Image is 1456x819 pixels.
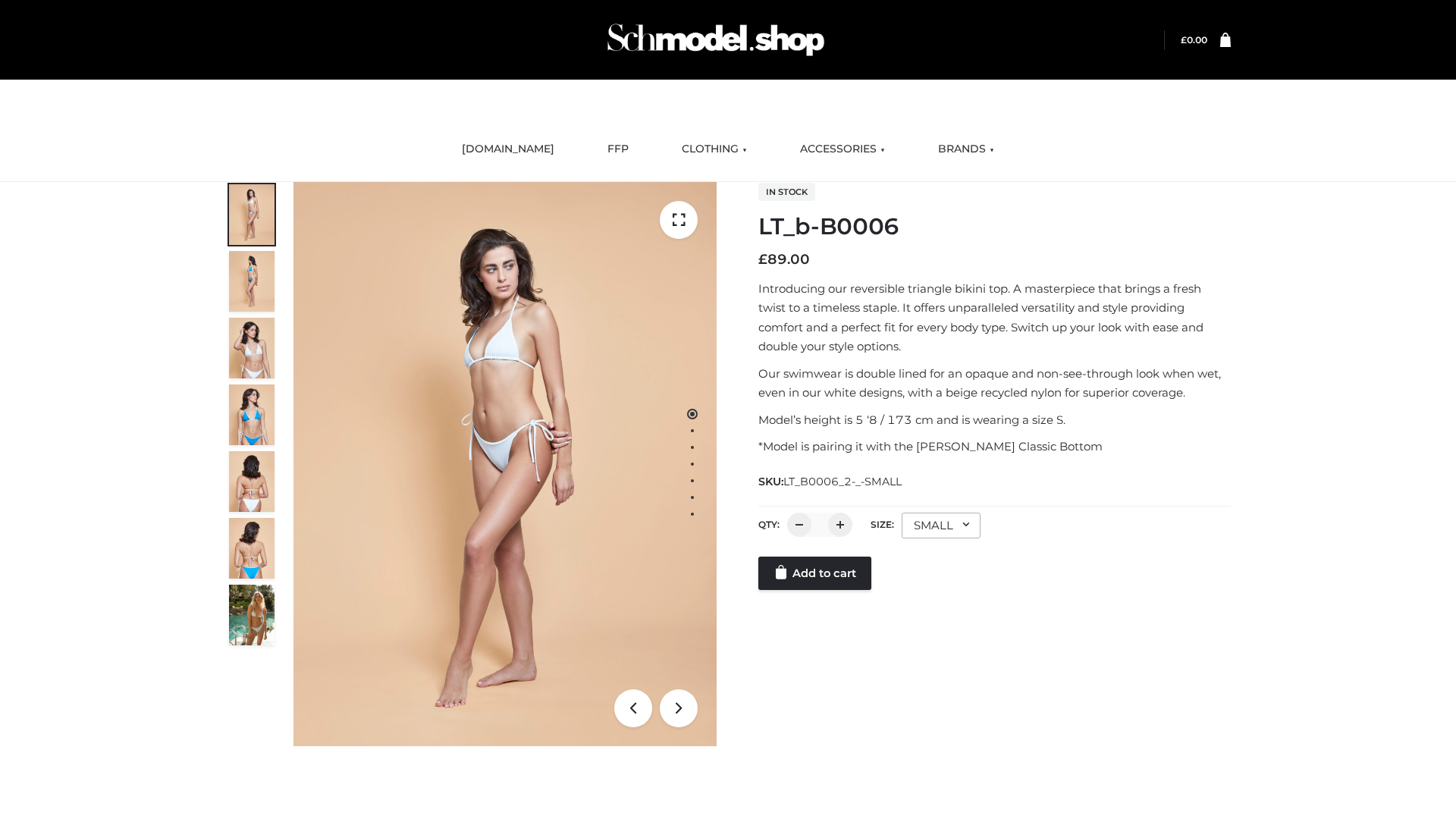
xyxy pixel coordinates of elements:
img: ArielClassicBikiniTop_CloudNine_AzureSky_OW114ECO_4-scaled.jpg [229,384,275,445]
h1: LT_b-B0006 [758,213,1231,240]
label: Size: [871,519,894,530]
a: £0.00 [1181,34,1207,45]
bdi: 0.00 [1181,34,1207,45]
p: *Model is pairing it with the [PERSON_NAME] Classic Bottom [758,437,1231,457]
a: BRANDS [927,133,1006,166]
p: Introducing our reversible triangle bikini top. A masterpiece that brings a fresh twist to a time... [758,279,1231,356]
p: Model’s height is 5 ‘8 / 173 cm and is wearing a size S. [758,410,1231,430]
img: Schmodel Admin 964 [602,10,830,70]
img: ArielClassicBikiniTop_CloudNine_AzureSky_OW114ECO_1-scaled.jpg [229,184,275,245]
p: Our swimwear is double lined for an opaque and non-see-through look when wet, even in our white d... [758,364,1231,403]
a: CLOTHING [670,133,758,166]
label: QTY: [758,519,780,530]
img: ArielClassicBikiniTop_CloudNine_AzureSky_OW114ECO_2-scaled.jpg [229,251,275,312]
a: FFP [596,133,640,166]
span: LT_B0006_2-_-SMALL [783,475,902,488]
a: ACCESSORIES [789,133,896,166]
bdi: 89.00 [758,251,810,268]
span: In stock [758,183,815,201]
span: SKU: [758,472,903,491]
span: £ [758,251,767,268]
div: SMALL [902,513,981,538]
span: £ [1181,34,1187,45]
img: ArielClassicBikiniTop_CloudNine_AzureSky_OW114ECO_8-scaled.jpg [229,518,275,579]
img: ArielClassicBikiniTop_CloudNine_AzureSky_OW114ECO_1 [293,182,717,746]
a: Add to cart [758,557,871,590]
a: [DOMAIN_NAME] [450,133,566,166]
img: ArielClassicBikiniTop_CloudNine_AzureSky_OW114ECO_3-scaled.jpg [229,318,275,378]
img: ArielClassicBikiniTop_CloudNine_AzureSky_OW114ECO_7-scaled.jpg [229,451,275,512]
img: Arieltop_CloudNine_AzureSky2.jpg [229,585,275,645]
